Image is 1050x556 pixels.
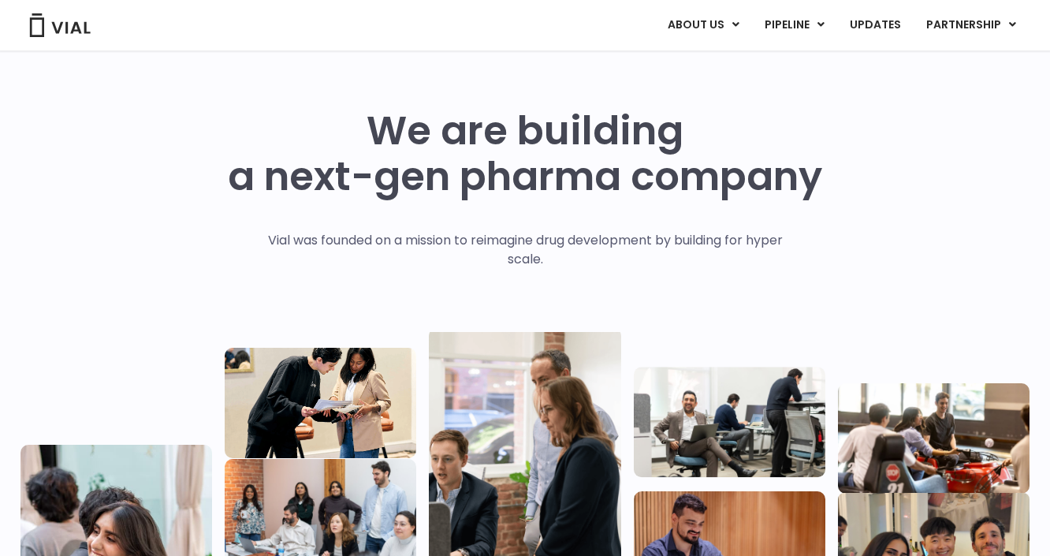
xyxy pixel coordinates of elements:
[28,13,91,37] img: Vial Logo
[837,12,913,39] a: UPDATES
[914,12,1029,39] a: PARTNERSHIPMenu Toggle
[251,231,799,269] p: Vial was founded on a mission to reimagine drug development by building for hyper scale.
[225,348,416,458] img: Two people looking at a paper talking.
[634,367,825,477] img: Three people working in an office
[228,108,822,200] h1: We are building a next-gen pharma company
[838,383,1030,494] img: Group of people playing whirlyball
[752,12,836,39] a: PIPELINEMenu Toggle
[655,12,751,39] a: ABOUT USMenu Toggle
